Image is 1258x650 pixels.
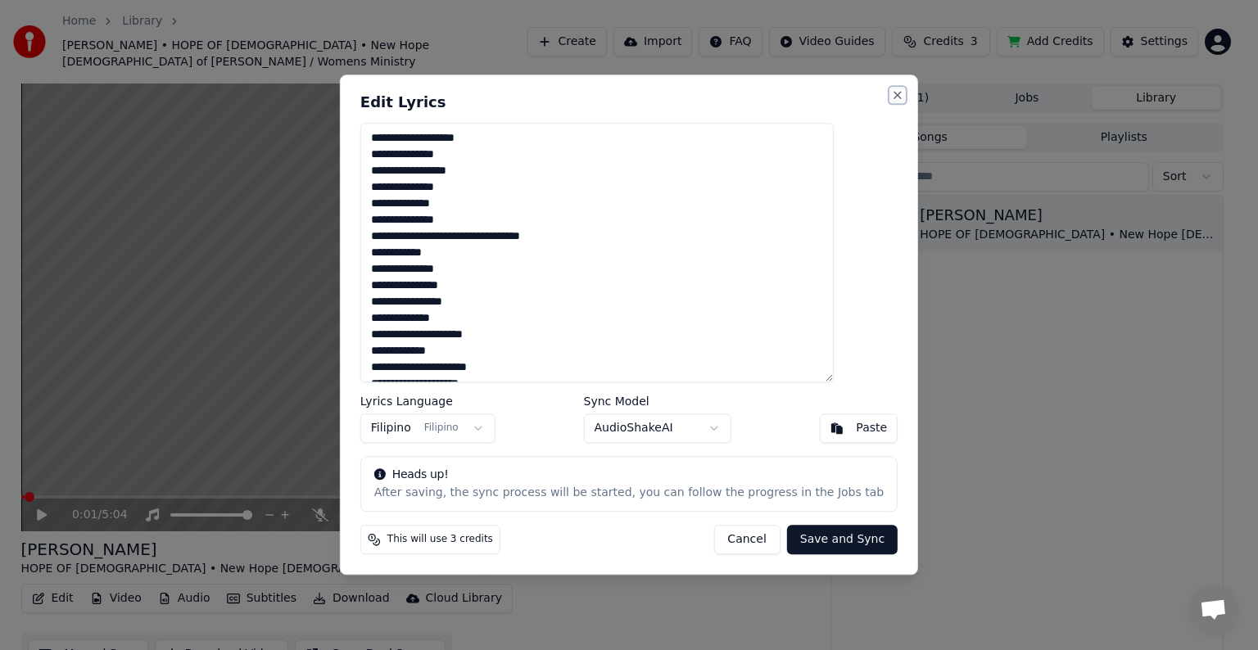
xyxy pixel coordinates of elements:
button: Save and Sync [787,526,898,555]
div: After saving, the sync process will be started, you can follow the progress in the Jobs tab [374,485,884,502]
h2: Edit Lyrics [360,95,898,110]
div: Paste [856,421,887,437]
button: Cancel [713,526,780,555]
label: Lyrics Language [360,396,496,408]
span: This will use 3 credits [387,534,493,547]
label: Sync Model [584,396,731,408]
button: Paste [819,414,898,444]
div: Heads up! [374,467,884,484]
